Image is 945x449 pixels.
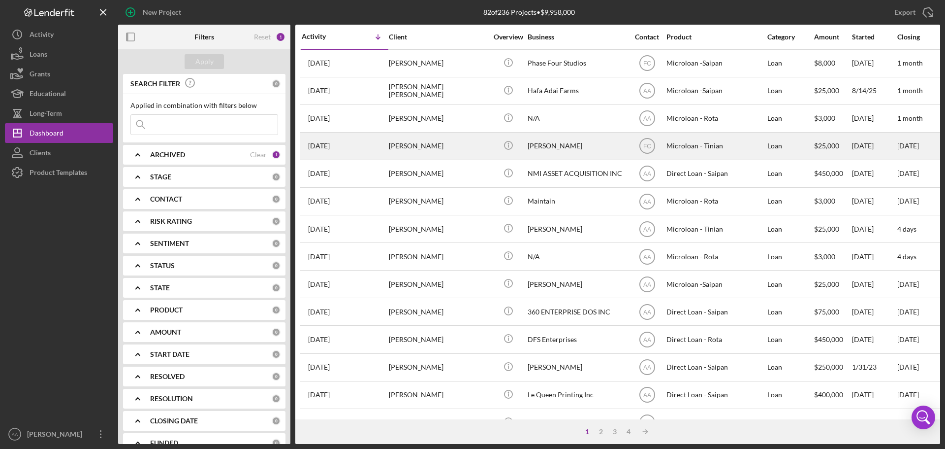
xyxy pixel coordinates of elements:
button: Export [884,2,940,22]
div: 0 [272,306,281,314]
div: $25,000 [814,271,851,297]
div: $3,000 [814,243,851,270]
div: [DATE] [852,382,896,408]
button: Loans [5,44,113,64]
div: Loan [767,410,813,436]
button: Grants [5,64,113,84]
div: [DATE] [852,50,896,76]
button: Product Templates [5,163,113,182]
div: Loan [767,382,813,408]
text: AA [643,171,651,177]
div: Loans [30,44,47,67]
button: New Project [118,2,191,22]
div: 1 [272,150,281,159]
div: 0 [272,416,281,425]
div: 2 [594,428,608,436]
div: $25,000 [814,133,851,159]
time: [DATE] [897,390,919,399]
div: Activity [302,33,345,40]
time: 4 days [897,252,916,261]
div: $3,000 [814,105,851,132]
div: Loan [767,188,813,214]
div: Business [528,33,626,41]
div: [PERSON_NAME] [389,326,487,352]
div: Loan [767,354,813,380]
div: [DATE] [852,188,896,214]
div: 1 [276,32,285,42]
time: 2025-08-05 00:08 [308,142,330,150]
div: [DATE] [852,410,896,436]
div: $400,000 [814,382,851,408]
text: AA [643,419,651,426]
div: Phase Four Studios [528,50,626,76]
div: 4 [622,428,635,436]
b: FUNDED [150,439,178,447]
div: Hafa Adai Farms [528,78,626,104]
b: RISK RATING [150,217,192,225]
div: [PERSON_NAME] [528,354,626,380]
div: Activity [30,25,54,47]
time: 1 month [897,59,923,67]
button: AA[PERSON_NAME] [5,424,113,444]
div: Loan [767,133,813,159]
div: 0 [272,261,281,270]
div: [DATE] [852,326,896,352]
div: Reset [254,33,271,41]
div: Started [852,33,896,41]
time: [DATE] [897,280,919,288]
div: 0 [272,217,281,226]
div: $250,000 [814,354,851,380]
div: Direct Loan - Saipan [666,299,765,325]
div: [PERSON_NAME] [389,133,487,159]
div: 0 [272,350,281,359]
div: NMI ASSET ACQUISITION INC [528,161,626,187]
div: Microloan -Saipan [666,78,765,104]
div: Direct Loan - Rota [666,326,765,352]
div: Microloan - Rota [666,243,765,270]
div: N/A [528,243,626,270]
div: 0 [272,173,281,181]
time: 2025-06-30 03:34 [308,363,330,371]
b: STATUS [150,262,175,270]
button: Educational [5,84,113,104]
time: 2025-07-04 07:50 [308,308,330,316]
div: Microloan - Tinian [666,133,765,159]
text: AA [643,337,651,344]
div: [PERSON_NAME] [389,382,487,408]
time: [DATE] [897,141,919,150]
div: 1 [580,428,594,436]
div: Loan [767,243,813,270]
div: Maintain [528,188,626,214]
div: 8/14/25 [852,78,896,104]
button: Clients [5,143,113,163]
div: Direct Loan - Saipan [666,354,765,380]
time: 2025-07-25 02:15 [308,197,330,205]
div: [DATE] [852,161,896,187]
b: AMOUNT [150,328,181,336]
button: Long-Term [5,104,113,123]
button: Dashboard [5,123,113,143]
div: [PERSON_NAME] [389,243,487,270]
div: DFS Enterprises [528,326,626,352]
div: N/A [528,105,626,132]
time: 2025-07-31 05:31 [308,170,330,177]
div: 0 [272,439,281,448]
div: Amount [814,33,851,41]
div: Clear [250,151,267,159]
text: AA [643,309,651,315]
time: [DATE] [897,363,919,371]
div: [DATE] [852,133,896,159]
a: Activity [5,25,113,44]
time: [DATE] [897,197,919,205]
div: 0 [272,239,281,248]
div: Long-Term [30,104,62,126]
time: [DATE] [897,308,919,316]
div: $8,000 [814,50,851,76]
time: 2025-07-06 11:43 [308,280,330,288]
text: AA [643,226,651,233]
div: Category [767,33,813,41]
